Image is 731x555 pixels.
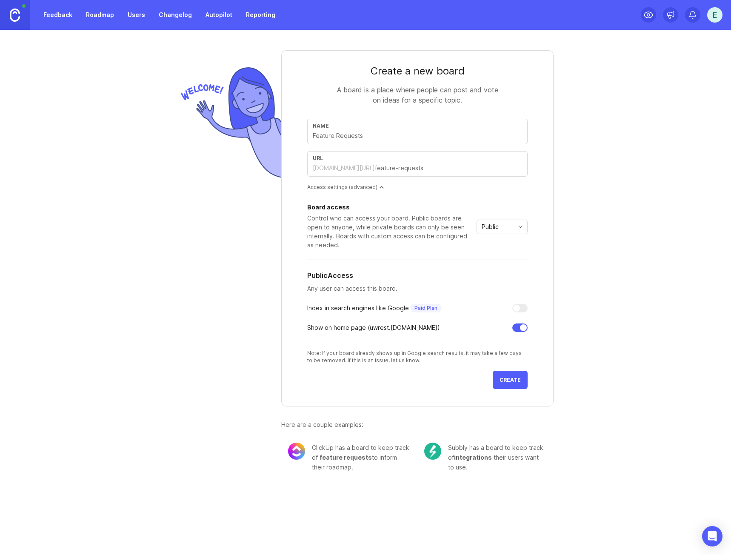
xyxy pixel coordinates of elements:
a: Autopilot [200,7,237,23]
span: feature requests [320,454,372,461]
div: Name [313,123,522,129]
div: [DOMAIN_NAME][URL] [313,164,375,172]
img: c104e91677ce72f6b937eb7b5afb1e94.png [424,443,441,460]
svg: toggle icon [514,223,527,230]
a: Users [123,7,150,23]
div: Create a new board [307,64,528,78]
img: Canny Home [10,9,20,22]
div: url [313,155,522,161]
div: Here are a couple examples: [281,420,554,429]
div: Subbly has a board to keep track of their users want to use. [448,443,547,472]
div: Note: If your board already shows up in Google search results, it may take a few days to be remov... [307,349,528,364]
div: Show on home page ( uwrest .[DOMAIN_NAME]) [307,323,440,332]
a: Reporting [241,7,280,23]
div: Access settings (advanced) [307,183,528,191]
a: Feedback [38,7,77,23]
p: Paid Plan [414,305,437,312]
div: Control who can access your board. Public boards are open to anyone, while private boards can onl... [307,214,473,249]
img: welcome-img-178bf9fb836d0a1529256ffe415d7085.png [177,64,281,182]
input: Feature Requests [313,131,522,140]
p: Any user can access this board. [307,284,528,293]
a: Roadmap [81,7,119,23]
button: E [707,7,722,23]
span: Public [482,222,499,232]
button: Create [493,371,528,389]
span: integrations [454,454,492,461]
div: A board is a place where people can post and vote on ideas for a specific topic. [332,85,503,105]
div: Board access [307,204,473,210]
h5: Public Access [307,270,353,280]
div: toggle menu [477,220,528,234]
div: ClickUp has a board to keep track of to inform their roadmap. [312,443,411,472]
a: Changelog [154,7,197,23]
input: feature-requests [375,163,522,173]
span: Create [500,377,521,383]
div: Index in search engines like Google [307,303,441,313]
img: 8cacae02fdad0b0645cb845173069bf5.png [288,443,305,460]
a: Paid Plan [409,304,441,312]
div: Open Intercom Messenger [702,526,722,546]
